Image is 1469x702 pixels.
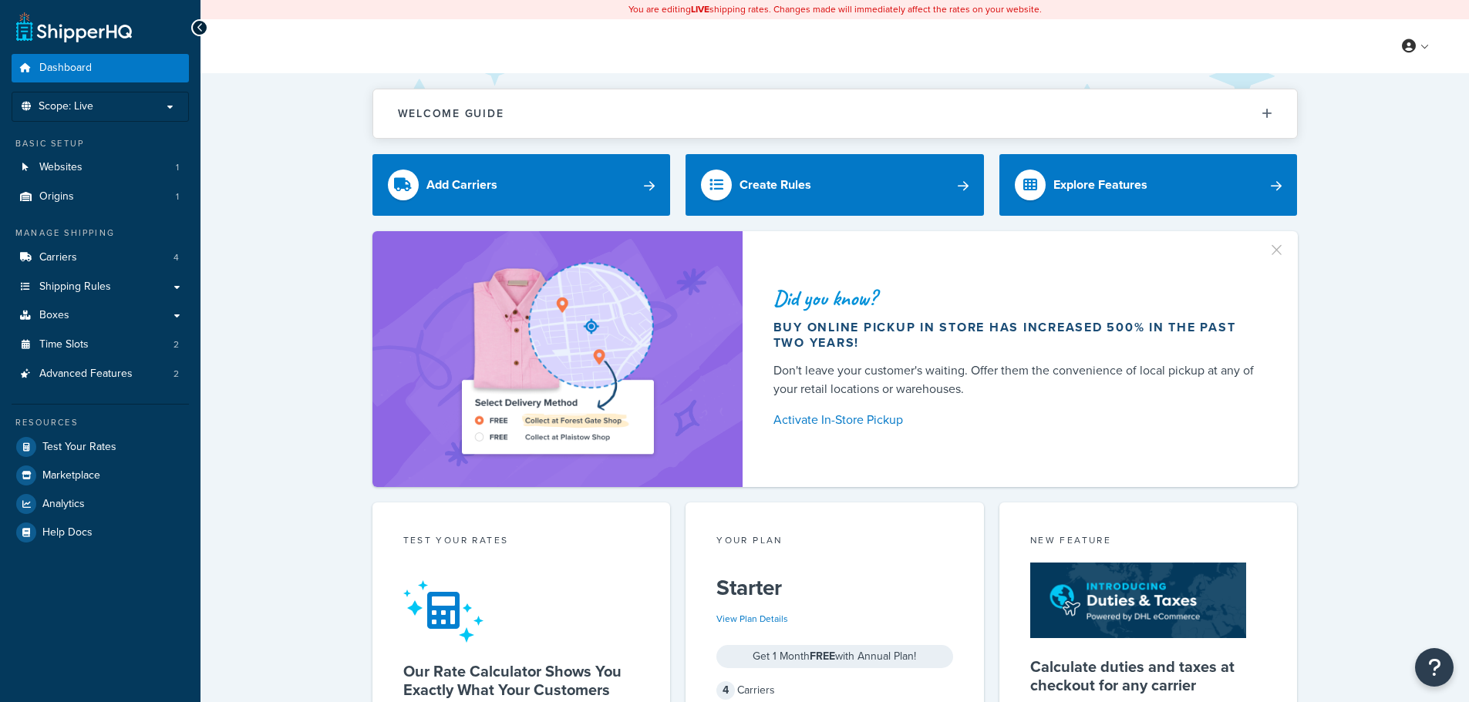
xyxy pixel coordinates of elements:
li: Websites [12,153,189,182]
span: Marketplace [42,469,100,482]
a: Create Rules [686,154,984,216]
div: Don't leave your customer's waiting. Offer them the convenience of local pickup at any of your re... [773,361,1261,398]
span: Test Your Rates [42,441,116,454]
li: Advanced Features [12,360,189,388]
span: 4 [174,251,179,264]
a: Carriers4 [12,244,189,272]
img: ad-shirt-map-b0359fc47e01cab431d101c4b569394f6a03f54285957d908178d52f29eb9668.png [418,254,697,464]
a: Boxes [12,301,189,330]
li: Time Slots [12,331,189,359]
span: 1 [176,161,179,174]
h5: Starter [716,576,953,600]
div: Basic Setup [12,137,189,150]
div: Test your rates [403,533,640,551]
div: Manage Shipping [12,227,189,240]
a: View Plan Details [716,612,788,626]
div: Did you know? [773,287,1261,309]
a: Activate In-Store Pickup [773,409,1261,431]
div: Create Rules [740,174,811,196]
span: Advanced Features [39,368,133,381]
a: Help Docs [12,519,189,546]
span: Websites [39,161,83,174]
span: 2 [174,368,179,381]
div: New Feature [1030,533,1267,551]
span: Scope: Live [39,100,93,113]
a: Advanced Features2 [12,360,189,388]
a: Add Carriers [372,154,671,216]
span: 1 [176,190,179,203]
a: Test Your Rates [12,433,189,461]
div: Carriers [716,680,953,701]
span: Dashboard [39,62,92,75]
button: Welcome Guide [373,89,1297,138]
a: Origins1 [12,183,189,211]
span: Origins [39,190,74,203]
span: Boxes [39,309,69,322]
span: Analytics [42,498,85,511]
div: Add Carriers [426,174,497,196]
span: 2 [174,338,179,351]
b: LIVE [691,2,709,16]
span: 4 [716,681,735,700]
div: Explore Features [1053,174,1147,196]
h5: Calculate duties and taxes at checkout for any carrier [1030,657,1267,694]
div: Your Plan [716,533,953,551]
div: Resources [12,416,189,429]
li: Carriers [12,244,189,272]
span: Help Docs [42,526,93,539]
h2: Welcome Guide [398,108,504,119]
li: Origins [12,183,189,211]
strong: FREE [810,648,835,664]
div: Buy online pickup in store has increased 500% in the past two years! [773,320,1261,351]
a: Shipping Rules [12,273,189,301]
span: Time Slots [39,338,89,351]
div: Get 1 Month with Annual Plan! [716,645,953,668]
span: Carriers [39,251,77,264]
a: Dashboard [12,54,189,82]
a: Analytics [12,490,189,518]
button: Open Resource Center [1415,648,1454,687]
a: Websites1 [12,153,189,182]
span: Shipping Rules [39,280,111,294]
a: Marketplace [12,462,189,489]
a: Explore Features [999,154,1298,216]
a: Time Slots2 [12,331,189,359]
